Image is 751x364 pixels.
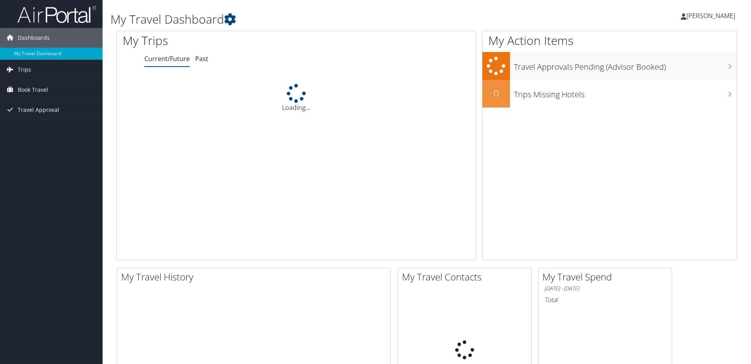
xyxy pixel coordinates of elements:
[18,28,50,48] span: Dashboards
[402,270,531,284] h2: My Travel Contacts
[18,80,48,100] span: Book Travel
[544,295,666,304] h6: Total
[544,285,666,292] h6: [DATE] - [DATE]
[514,85,737,100] h3: Trips Missing Hotels
[18,100,59,120] span: Travel Approval
[482,32,737,49] h1: My Action Items
[117,84,476,112] div: Loading...
[123,32,320,49] h1: My Trips
[121,270,390,284] h2: My Travel History
[144,54,190,63] a: Current/Future
[482,80,737,108] a: 0Trips Missing Hotels
[110,11,532,28] h1: My Travel Dashboard
[18,60,31,80] span: Trips
[681,4,743,28] a: [PERSON_NAME]
[514,58,737,72] h3: Travel Approvals Pending (Advisor Booked)
[482,86,510,100] h2: 0
[686,11,735,20] span: [PERSON_NAME]
[17,5,96,24] img: airportal-logo.png
[542,270,672,284] h2: My Travel Spend
[195,54,208,63] a: Past
[482,52,737,80] a: Travel Approvals Pending (Advisor Booked)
